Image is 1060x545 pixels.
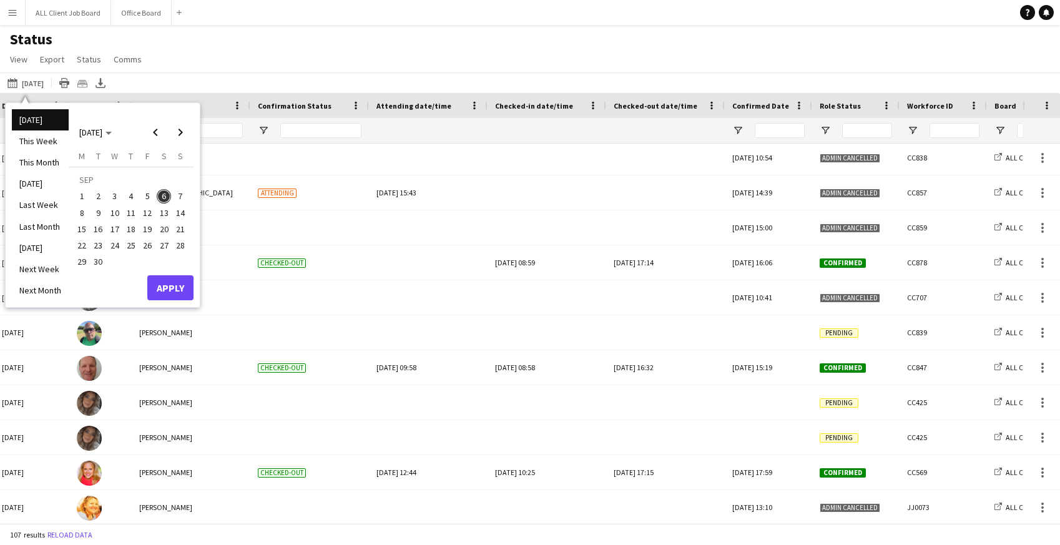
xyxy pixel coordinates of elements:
[820,468,866,478] span: Confirmed
[107,205,123,221] button: 10-09-2025
[91,222,106,237] span: 16
[107,221,123,237] button: 17-09-2025
[900,140,987,175] div: CC838
[91,205,106,220] span: 9
[12,280,69,301] li: Next Month
[123,221,139,237] button: 18-09-2025
[74,189,89,204] span: 1
[157,222,172,237] span: 20
[90,188,106,204] button: 02-09-2025
[614,350,717,385] div: [DATE] 16:32
[90,221,106,237] button: 16-09-2025
[755,123,805,138] input: Confirmed Date Filter Input
[162,123,243,138] input: Name Filter Input
[12,237,69,258] li: [DATE]
[930,123,979,138] input: Workforce ID Filter Input
[111,1,172,25] button: Office Board
[124,189,139,204] span: 4
[495,455,599,489] div: [DATE] 10:25
[12,216,69,237] li: Last Month
[140,222,155,237] span: 19
[172,205,189,221] button: 14-09-2025
[77,356,102,381] img: Philip Shufflebotham
[12,258,69,280] li: Next Week
[74,253,90,270] button: 29-09-2025
[139,221,155,237] button: 19-09-2025
[107,222,122,237] span: 17
[90,237,106,253] button: 23-09-2025
[732,101,789,110] span: Confirmed Date
[820,101,861,110] span: Role Status
[107,205,122,220] span: 10
[842,123,892,138] input: Role Status Filter Input
[614,245,717,280] div: [DATE] 17:14
[139,398,192,407] span: [PERSON_NAME]
[77,426,102,451] img: Lydia Fay Deegan
[157,205,172,220] span: 13
[900,455,987,489] div: CC569
[157,189,172,204] span: 6
[12,152,69,173] li: This Month
[900,280,987,315] div: CC707
[124,222,139,237] span: 18
[107,238,122,253] span: 24
[820,223,880,233] span: Admin cancelled
[900,315,987,350] div: CC839
[124,238,139,253] span: 25
[74,172,189,188] td: SEP
[900,175,987,210] div: CC857
[45,528,95,542] button: Reload data
[139,433,192,442] span: [PERSON_NAME]
[57,76,72,91] app-action-btn: Print
[173,189,188,204] span: 7
[900,490,987,524] div: JJ0073
[91,238,106,253] span: 23
[173,222,188,237] span: 21
[376,455,480,489] div: [DATE] 12:44
[96,150,101,162] span: T
[614,455,717,489] div: [DATE] 17:15
[77,496,102,521] img: Cara Brennan
[907,125,918,136] button: Open Filter Menu
[109,51,147,67] a: Comms
[376,175,480,210] div: [DATE] 15:43
[140,238,155,253] span: 26
[900,245,987,280] div: CC878
[139,101,159,110] span: Name
[147,275,194,300] button: Apply
[111,150,118,162] span: W
[725,140,812,175] div: [DATE] 10:54
[72,51,106,67] a: Status
[74,221,90,237] button: 15-09-2025
[172,221,189,237] button: 21-09-2025
[155,188,172,204] button: 06-09-2025
[145,150,150,162] span: F
[820,154,880,163] span: Admin cancelled
[74,237,90,253] button: 22-09-2025
[900,420,987,454] div: CC425
[139,188,155,204] button: 05-09-2025
[258,125,269,136] button: Open Filter Menu
[26,1,111,25] button: ALL Client Job Board
[79,127,102,138] span: [DATE]
[495,245,599,280] div: [DATE] 08:59
[178,150,183,162] span: S
[143,120,168,145] button: Previous month
[155,221,172,237] button: 20-09-2025
[258,258,306,268] span: Checked-out
[90,253,106,270] button: 30-09-2025
[91,255,106,270] span: 30
[173,238,188,253] span: 28
[820,503,880,513] span: Admin cancelled
[900,385,987,420] div: CC425
[173,205,188,220] span: 14
[74,121,117,144] button: Choose month and year
[77,461,102,486] img: Tania Staite
[93,76,108,91] app-action-btn: Export XLSX
[258,363,306,373] span: Checked-out
[994,125,1006,136] button: Open Filter Menu
[12,194,69,215] li: Last Week
[900,350,987,385] div: CC847
[495,350,599,385] div: [DATE] 08:58
[123,237,139,253] button: 25-09-2025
